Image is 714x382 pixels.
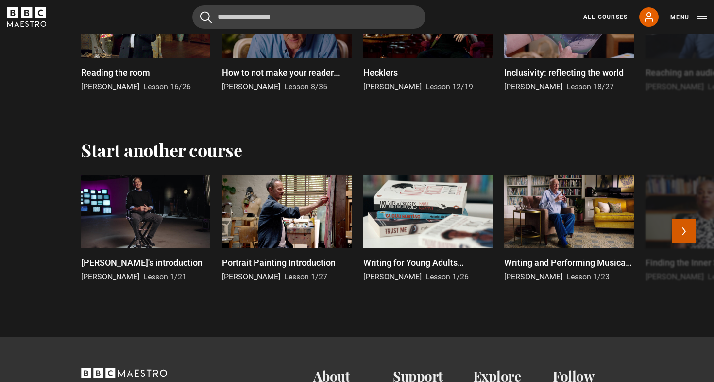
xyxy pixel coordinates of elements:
[81,368,167,378] svg: BBC Maestro, back to top
[363,175,493,283] a: Writing for Young Adults Introduction [PERSON_NAME] Lesson 1/26
[284,82,327,91] span: Lesson 8/35
[7,7,46,27] svg: BBC Maestro
[81,272,139,281] span: [PERSON_NAME]
[81,175,210,283] a: [PERSON_NAME]'s introduction [PERSON_NAME] Lesson 1/21
[646,272,704,281] span: [PERSON_NAME]
[222,272,280,281] span: [PERSON_NAME]
[504,256,633,269] p: Writing and Performing Musical Theatre Introduction
[504,66,624,79] p: Inclusivity: reflecting the world
[425,272,469,281] span: Lesson 1/26
[222,175,351,283] a: Portrait Painting Introduction [PERSON_NAME] Lesson 1/27
[670,13,707,22] button: Toggle navigation
[583,13,628,21] a: All Courses
[363,272,422,281] span: [PERSON_NAME]
[363,66,398,79] p: Hecklers
[363,256,493,269] p: Writing for Young Adults Introduction
[81,66,150,79] p: Reading the room
[222,66,351,79] p: How to not make your reader seasick
[566,82,614,91] span: Lesson 18/27
[504,272,562,281] span: [PERSON_NAME]
[192,5,425,29] input: Search
[81,82,139,91] span: [PERSON_NAME]
[566,272,610,281] span: Lesson 1/23
[81,372,167,381] a: BBC Maestro, back to top
[143,82,191,91] span: Lesson 16/26
[504,82,562,91] span: [PERSON_NAME]
[222,82,280,91] span: [PERSON_NAME]
[81,139,242,160] h2: Start another course
[81,256,203,269] p: [PERSON_NAME]'s introduction
[363,82,422,91] span: [PERSON_NAME]
[284,272,327,281] span: Lesson 1/27
[143,272,187,281] span: Lesson 1/21
[200,11,212,23] button: Submit the search query
[646,82,704,91] span: [PERSON_NAME]
[504,175,633,283] a: Writing and Performing Musical Theatre Introduction [PERSON_NAME] Lesson 1/23
[222,256,336,269] p: Portrait Painting Introduction
[425,82,473,91] span: Lesson 12/19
